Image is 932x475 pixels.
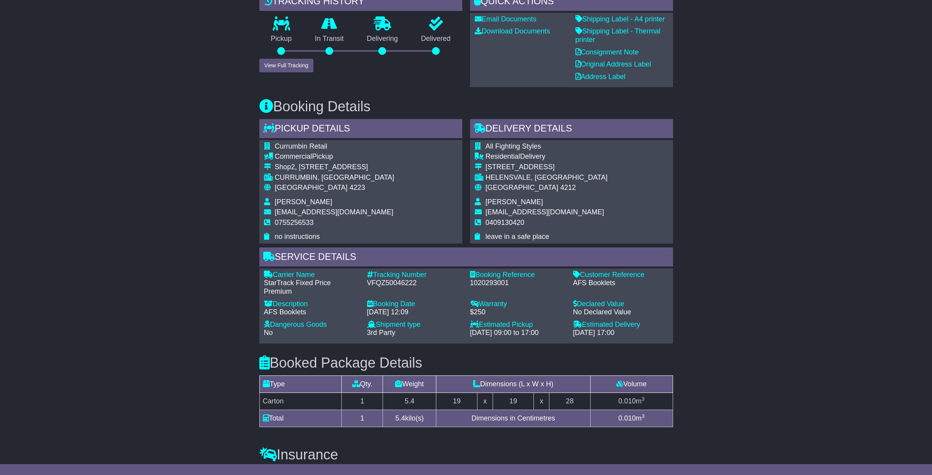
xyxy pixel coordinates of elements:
[470,329,565,337] div: [DATE] 09:00 to 17:00
[549,393,590,410] td: 28
[573,279,668,287] div: AFS Booklets
[590,393,673,410] td: m
[409,35,462,43] p: Delivered
[573,321,668,329] div: Estimated Delivery
[470,321,565,329] div: Estimated Pickup
[475,15,537,23] a: Email Documents
[264,308,359,317] div: AFS Booklets
[259,393,342,410] td: Carton
[486,208,604,216] span: [EMAIL_ADDRESS][DOMAIN_NAME]
[259,35,304,43] p: Pickup
[367,329,395,337] span: 3rd Party
[259,447,673,463] h3: Insurance
[259,99,673,114] h3: Booking Details
[264,279,359,296] div: StarTrack Fixed Price Premium
[395,414,405,422] span: 5.4
[470,271,565,279] div: Booking Reference
[470,308,565,317] div: $250
[486,152,520,160] span: Residential
[486,174,608,182] div: HELENSVALE, [GEOGRAPHIC_DATA]
[383,410,436,427] td: kilo(s)
[367,321,462,329] div: Shipment type
[573,308,668,317] div: No Declared Value
[436,375,590,393] td: Dimensions (L x W x H)
[486,184,558,191] span: [GEOGRAPHIC_DATA]
[275,208,393,216] span: [EMAIL_ADDRESS][DOMAIN_NAME]
[486,163,608,172] div: [STREET_ADDRESS]
[259,355,673,371] h3: Booked Package Details
[618,397,636,405] span: 0.010
[573,300,668,308] div: Declared Value
[259,410,342,427] td: Total
[259,59,313,72] button: View Full Tracking
[275,174,394,182] div: CURRUMBIN, [GEOGRAPHIC_DATA]
[470,279,565,287] div: 1020293001
[590,375,673,393] td: Volume
[486,233,549,240] span: leave in a safe place
[436,410,590,427] td: Dimensions in Centimetres
[275,233,320,240] span: no instructions
[275,163,394,172] div: Shop2, [STREET_ADDRESS]
[383,375,436,393] td: Weight
[618,414,636,422] span: 0.010
[275,142,327,150] span: Currumbin Retail
[367,308,462,317] div: [DATE] 12:09
[355,35,410,43] p: Delivering
[383,393,436,410] td: 5.4
[275,152,394,161] div: Pickup
[342,393,383,410] td: 1
[264,329,273,337] span: No
[470,119,673,140] div: Delivery Details
[475,27,550,35] a: Download Documents
[575,73,626,81] a: Address Label
[275,219,314,226] span: 0755256533
[264,271,359,279] div: Carrier Name
[534,393,549,410] td: x
[342,410,383,427] td: 1
[303,35,355,43] p: In Transit
[275,184,348,191] span: [GEOGRAPHIC_DATA]
[264,300,359,308] div: Description
[486,219,525,226] span: 0409130420
[575,15,665,23] a: Shipping Label - A4 printer
[575,27,661,44] a: Shipping Label - Thermal printer
[367,300,462,308] div: Booking Date
[477,393,493,410] td: x
[560,184,576,191] span: 4212
[259,375,342,393] td: Type
[642,413,645,419] sup: 3
[575,60,651,68] a: Original Address Label
[575,48,639,56] a: Consignment Note
[590,410,673,427] td: m
[642,396,645,402] sup: 3
[436,393,477,410] td: 19
[486,142,541,150] span: All Fighting Styles
[367,271,462,279] div: Tracking Number
[259,247,673,268] div: Service Details
[275,152,312,160] span: Commercial
[264,321,359,329] div: Dangerous Goods
[275,198,332,206] span: [PERSON_NAME]
[573,329,668,337] div: [DATE] 17:00
[486,198,543,206] span: [PERSON_NAME]
[470,300,565,308] div: Warranty
[573,271,668,279] div: Customer Reference
[493,393,534,410] td: 19
[486,152,608,161] div: Delivery
[259,119,462,140] div: Pickup Details
[342,375,383,393] td: Qty.
[367,279,462,287] div: VFQZ50046222
[350,184,365,191] span: 4223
